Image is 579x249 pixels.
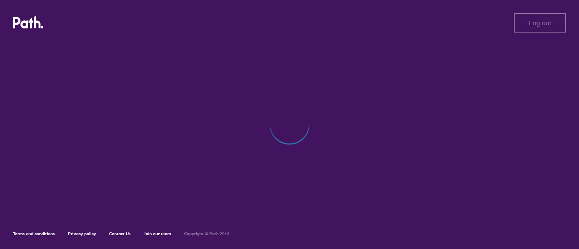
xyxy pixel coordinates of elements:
[514,13,566,33] button: Log out
[144,231,171,236] a: Join our team
[184,232,230,236] h6: Copyright © Path 2018
[529,19,551,26] span: Log out
[13,231,55,236] a: Terms and conditions
[109,231,131,236] a: Contact Us
[68,231,96,236] a: Privacy policy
